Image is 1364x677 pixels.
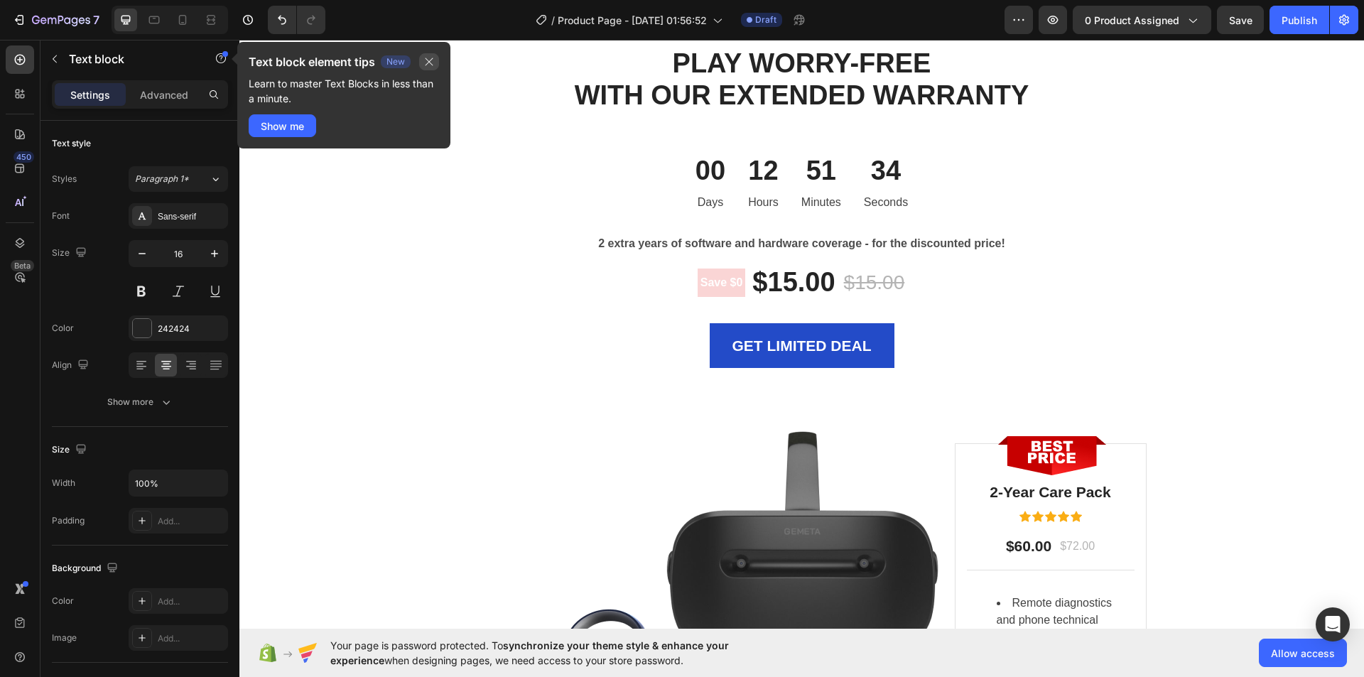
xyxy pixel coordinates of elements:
[52,632,77,644] div: Image
[52,356,92,375] div: Align
[821,498,855,515] p: $72.00
[158,323,224,335] div: 242424
[52,137,91,150] div: Text style
[129,166,228,192] button: Paragraph 1*
[755,13,776,26] span: Draft
[140,87,188,102] p: Advanced
[767,495,812,518] p: $60.00
[1085,13,1179,28] span: 0 product assigned
[509,154,539,171] p: Hours
[158,515,224,528] div: Add...
[493,295,632,318] div: GET LIMITED DEAL
[135,173,189,185] span: Paragraph 1*
[6,6,106,34] button: 7
[511,225,597,261] div: $15.00
[268,6,325,34] div: Undo/Redo
[13,151,34,163] div: 450
[624,154,669,171] p: Seconds
[562,154,602,171] p: Minutes
[470,283,655,329] button: GET LIMITED DEAL
[1282,13,1317,28] div: Publish
[1229,14,1252,26] span: Save
[158,595,224,608] div: Add...
[330,638,784,668] span: Your page is password protected. To when designing pages, we need access to your store password.
[52,322,74,335] div: Color
[1316,607,1350,641] div: Open Intercom Messenger
[624,114,669,148] div: 34
[52,244,90,263] div: Size
[1217,6,1264,34] button: Save
[509,114,539,148] div: 12
[52,440,90,460] div: Size
[52,595,74,607] div: Color
[729,441,894,464] p: 2-Year Care Pack
[52,210,70,222] div: Font
[69,50,190,67] p: Text block
[456,154,486,171] p: Days
[138,195,987,212] p: 2 extra years of software and hardware coverage - for the discounted price!
[52,477,75,489] div: Width
[558,13,707,28] span: Product Page - [DATE] 01:56:52
[458,229,507,257] pre: Save $0
[11,260,34,271] div: Beta
[93,11,99,28] p: 7
[107,395,173,409] div: Show more
[70,87,110,102] p: Settings
[1270,6,1329,34] button: Publish
[1259,639,1347,667] button: Allow access
[562,114,602,148] div: 51
[52,559,121,578] div: Background
[158,210,224,223] div: Sans-serif
[1271,646,1335,661] span: Allow access
[551,13,555,28] span: /
[239,40,1364,629] iframe: Design area
[129,470,227,496] input: Auto
[52,173,77,185] div: Styles
[1073,6,1211,34] button: 0 product assigned
[757,555,894,606] li: Remote diagnostics and phone technical support.
[603,227,667,259] div: $15.00
[330,639,729,666] span: synchronize your theme style & enhance your experience
[158,632,224,645] div: Add...
[52,389,228,415] button: Show more
[456,114,486,148] div: 00
[52,514,85,527] div: Padding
